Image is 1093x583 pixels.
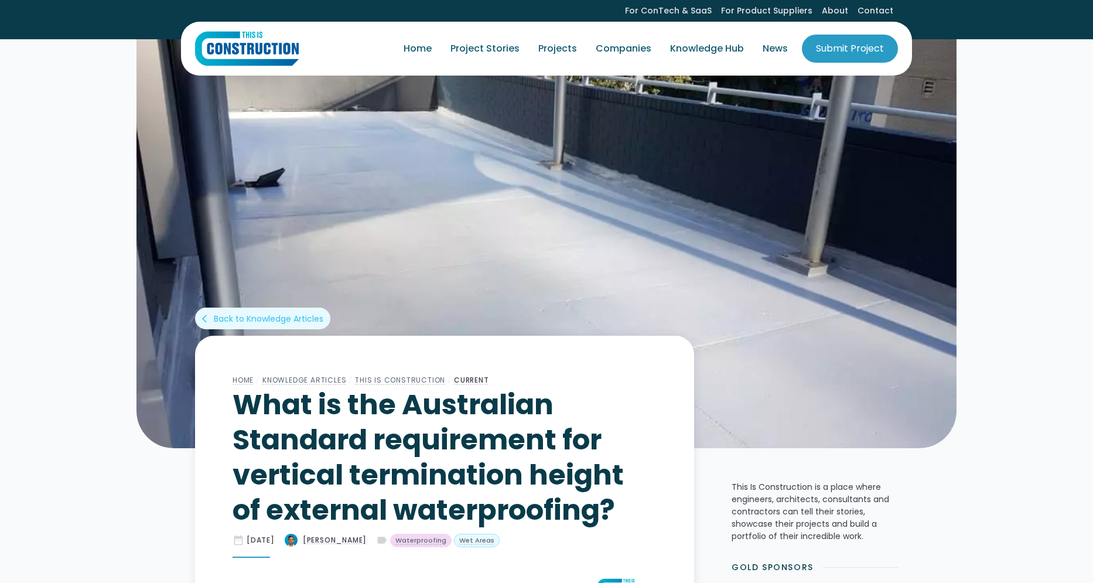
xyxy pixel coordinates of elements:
a: Home [394,32,441,65]
a: Home [233,375,254,385]
div: Waterproofing [395,536,446,546]
div: Wet Areas [459,536,494,546]
div: label [376,534,388,546]
a: Current [454,375,489,385]
div: arrow_back_ios [202,313,211,325]
a: home [195,31,299,66]
div: / [346,373,355,387]
div: Back to Knowledge Articles [214,313,323,325]
h1: What is the Australian Standard requirement for vertical termination height of external waterproo... [233,387,657,528]
div: Submit Project [816,42,884,56]
a: Wet Areas [454,534,500,548]
a: Project Stories [441,32,529,65]
div: [PERSON_NAME] [303,535,367,546]
img: This Is Construction Logo [195,31,299,66]
div: date_range [233,534,244,546]
img: What is the Australian Standard requirement for vertical termination height of external waterproo... [284,533,298,547]
a: Knowledge Hub [661,32,753,65]
a: Waterproofing [390,534,452,548]
p: This Is Construction is a place where engineers, architects, consultants and contractors can tell... [732,481,898,543]
a: Projects [529,32,586,65]
a: [PERSON_NAME] [284,533,367,547]
a: News [753,32,797,65]
a: arrow_back_iosBack to Knowledge Articles [195,308,330,329]
a: Companies [586,32,661,65]
div: [DATE] [247,535,275,546]
div: / [254,373,262,387]
a: This Is Construction [355,375,445,385]
h2: Gold Sponsors [732,561,814,574]
a: Knowledge Articles [262,375,346,385]
img: What is the Australian Standard requirement for vertical termination height of external waterproo... [136,38,957,448]
div: / [445,373,454,387]
a: Submit Project [802,35,898,63]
